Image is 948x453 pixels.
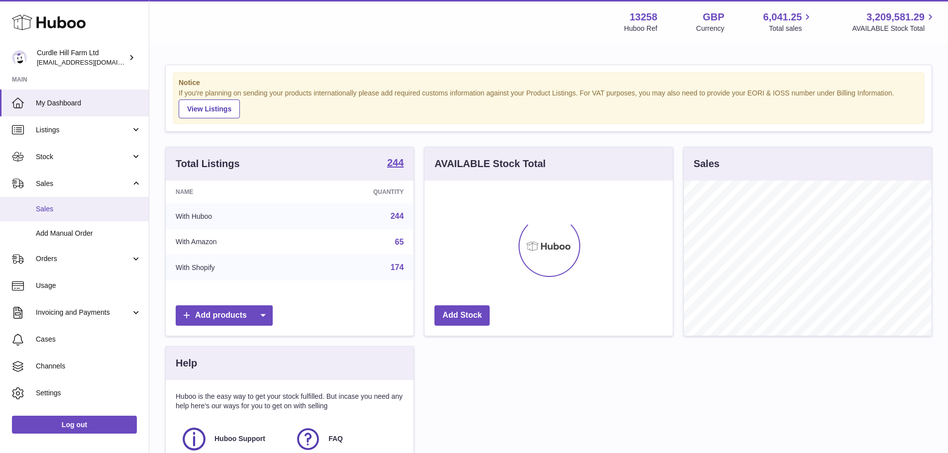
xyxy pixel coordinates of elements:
[166,255,302,280] td: With Shopify
[703,10,724,24] strong: GBP
[214,434,265,444] span: Huboo Support
[36,308,131,317] span: Invoicing and Payments
[763,10,814,33] a: 6,041.25 Total sales
[434,157,545,171] h3: AVAILABLE Stock Total
[36,335,141,344] span: Cases
[36,229,141,238] span: Add Manual Order
[176,157,240,171] h3: Total Listings
[37,58,146,66] span: [EMAIL_ADDRESS][DOMAIN_NAME]
[166,229,302,255] td: With Amazon
[36,281,141,290] span: Usage
[694,157,720,171] h3: Sales
[391,212,404,220] a: 244
[302,181,414,203] th: Quantity
[630,10,657,24] strong: 13258
[12,50,27,65] img: internalAdmin-13258@internal.huboo.com
[769,24,813,33] span: Total sales
[295,426,399,453] a: FAQ
[852,24,936,33] span: AVAILABLE Stock Total
[866,10,925,24] span: 3,209,581.29
[328,434,343,444] span: FAQ
[176,392,404,411] p: Huboo is the easy way to get your stock fulfilled. But incase you need any help here's our ways f...
[179,89,919,118] div: If you're planning on sending your products internationally please add required customs informati...
[179,99,240,118] a: View Listings
[852,10,936,33] a: 3,209,581.29 AVAILABLE Stock Total
[166,203,302,229] td: With Huboo
[387,158,404,170] a: 244
[434,305,490,326] a: Add Stock
[36,254,131,264] span: Orders
[181,426,285,453] a: Huboo Support
[391,263,404,272] a: 174
[624,24,657,33] div: Huboo Ref
[176,357,197,370] h3: Help
[696,24,725,33] div: Currency
[36,362,141,371] span: Channels
[36,152,131,162] span: Stock
[176,305,273,326] a: Add products
[166,181,302,203] th: Name
[36,204,141,214] span: Sales
[179,78,919,88] strong: Notice
[36,179,131,188] span: Sales
[37,48,126,67] div: Curdle Hill Farm Ltd
[36,98,141,108] span: My Dashboard
[12,416,137,434] a: Log out
[395,238,404,246] a: 65
[36,125,131,135] span: Listings
[36,388,141,398] span: Settings
[387,158,404,168] strong: 244
[763,10,802,24] span: 6,041.25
